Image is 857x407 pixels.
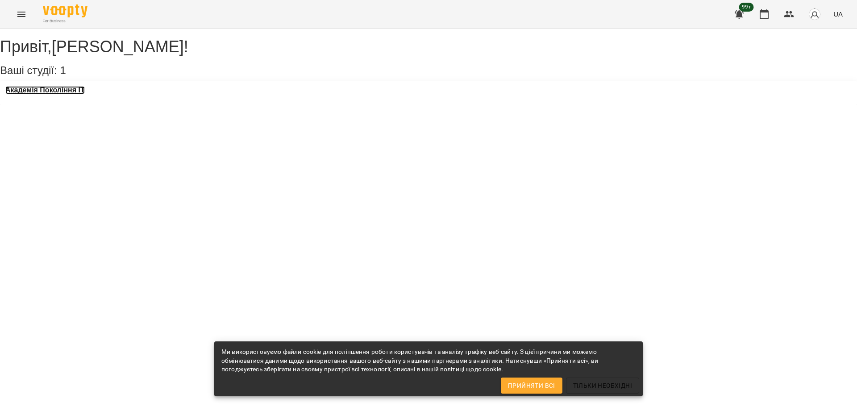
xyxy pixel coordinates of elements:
[830,6,846,22] button: UA
[11,4,32,25] button: Menu
[808,8,821,21] img: avatar_s.png
[60,64,66,76] span: 1
[43,18,87,24] span: For Business
[43,4,87,17] img: Voopty Logo
[833,9,843,19] span: UA
[5,86,85,94] a: Академія Покоління ІТ
[739,3,754,12] span: 99+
